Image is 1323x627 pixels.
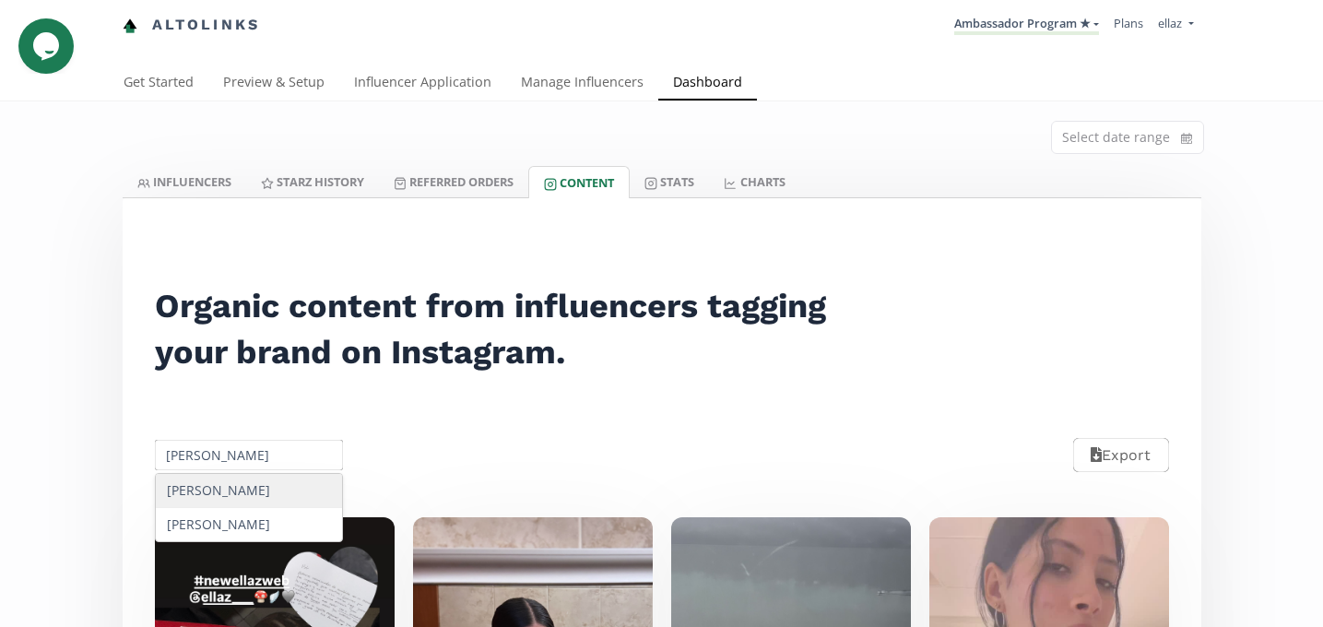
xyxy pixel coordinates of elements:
[123,18,137,33] img: favicon-32x32.png
[506,65,658,102] a: Manage Influencers
[709,166,799,197] a: CHARTS
[1073,438,1168,472] button: Export
[1158,15,1193,36] a: ellaz
[1158,15,1182,31] span: ellaz
[18,18,77,74] iframe: chat widget
[156,474,343,508] div: [PERSON_NAME]
[155,283,850,375] h2: Organic content from influencers tagging your brand on Instagram.
[152,437,347,473] input: All influencers
[339,65,506,102] a: Influencer Application
[246,166,379,197] a: Starz HISTORY
[954,15,1099,35] a: Ambassador Program ★
[123,166,246,197] a: INFLUENCERS
[630,166,709,197] a: Stats
[109,65,208,102] a: Get Started
[208,65,339,102] a: Preview & Setup
[156,508,343,541] div: [PERSON_NAME]
[123,10,261,41] a: Altolinks
[379,166,528,197] a: Referred Orders
[1181,129,1192,148] svg: calendar
[658,65,757,102] a: Dashboard
[528,166,630,198] a: Content
[1114,15,1143,31] a: Plans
